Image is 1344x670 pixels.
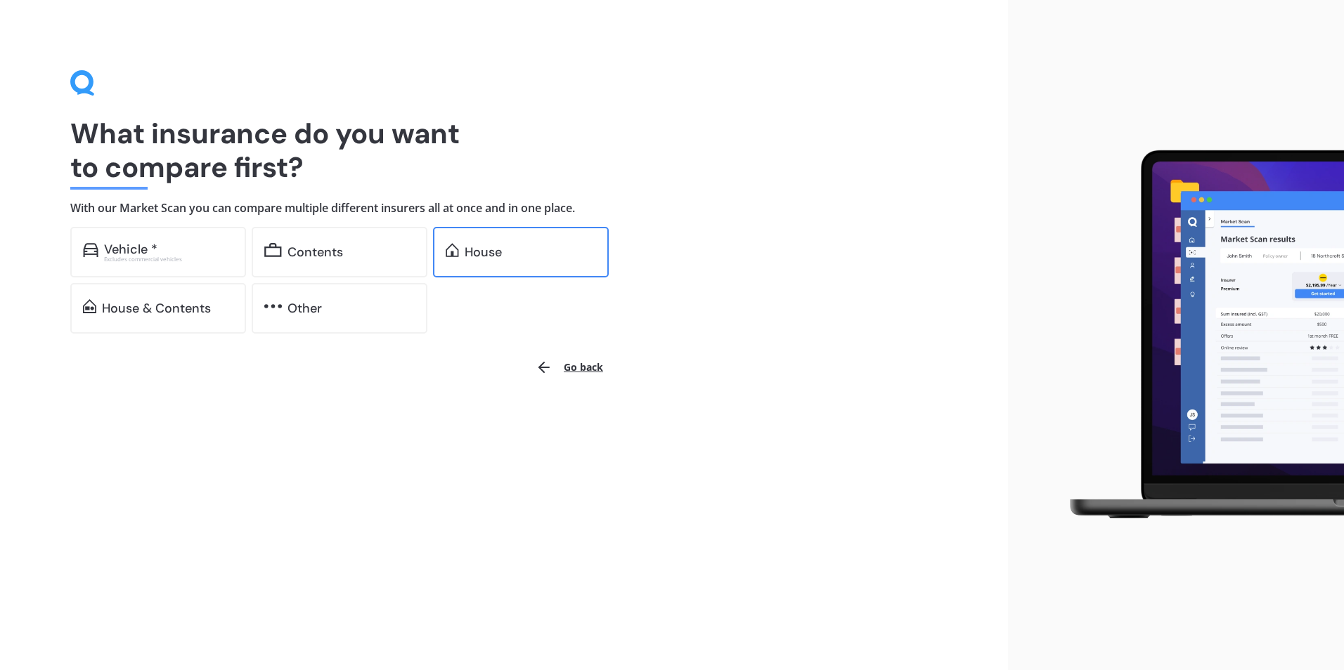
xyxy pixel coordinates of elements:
[70,201,938,216] h4: With our Market Scan you can compare multiple different insurers all at once and in one place.
[527,350,612,384] button: Go back
[264,243,282,257] img: content.01f40a52572271636b6f.svg
[287,245,343,259] div: Contents
[70,117,938,184] h1: What insurance do you want to compare first?
[102,301,211,315] div: House & Contents
[446,243,459,257] img: home.91c183c226a05b4dc763.svg
[287,301,322,315] div: Other
[1049,142,1344,528] img: laptop.webp
[104,242,157,256] div: Vehicle *
[104,256,233,262] div: Excludes commercial vehicles
[83,243,98,257] img: car.f15378c7a67c060ca3f3.svg
[264,299,282,313] img: other.81dba5aafe580aa69f38.svg
[465,245,502,259] div: House
[83,299,96,313] img: home-and-contents.b802091223b8502ef2dd.svg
